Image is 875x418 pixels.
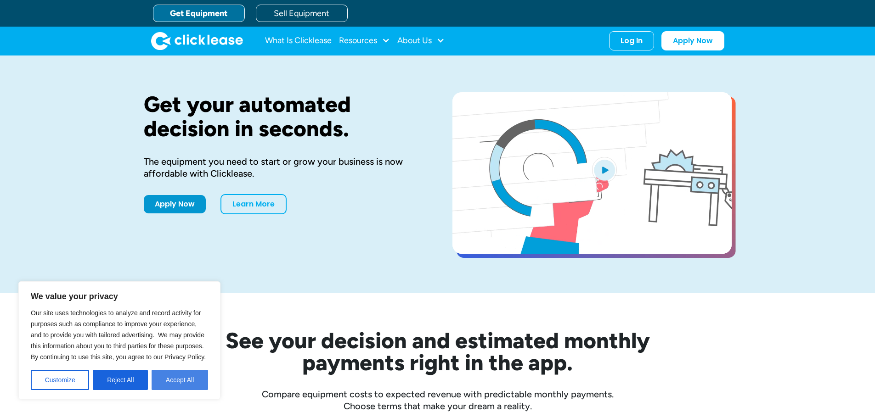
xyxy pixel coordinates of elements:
img: Blue play button logo on a light blue circular background [592,157,617,183]
a: Learn More [220,194,287,214]
a: Apply Now [144,195,206,213]
button: Accept All [152,370,208,390]
img: Clicklease logo [151,32,243,50]
a: Get Equipment [153,5,245,22]
span: Our site uses technologies to analyze and record activity for purposes such as compliance to impr... [31,309,206,361]
button: Reject All [93,370,148,390]
h1: Get your automated decision in seconds. [144,92,423,141]
div: Log In [621,36,643,45]
div: About Us [397,32,445,50]
h2: See your decision and estimated monthly payments right in the app. [181,329,695,373]
div: Resources [339,32,390,50]
div: The equipment you need to start or grow your business is now affordable with Clicklease. [144,156,423,179]
a: What Is Clicklease [265,32,332,50]
p: We value your privacy [31,291,208,302]
a: open lightbox [452,92,732,254]
a: home [151,32,243,50]
button: Customize [31,370,89,390]
a: Sell Equipment [256,5,348,22]
div: Compare equipment costs to expected revenue with predictable monthly payments. Choose terms that ... [144,388,732,412]
a: Apply Now [661,31,724,50]
div: We value your privacy [18,281,220,400]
